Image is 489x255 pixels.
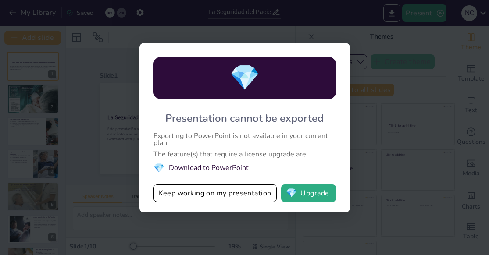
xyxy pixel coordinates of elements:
button: Keep working on my presentation [153,184,277,202]
li: Download to PowerPoint [153,162,336,174]
span: diamond [229,61,260,95]
span: diamond [153,162,164,174]
span: diamond [286,189,297,198]
div: Exporting to PowerPoint is not available in your current plan. [153,132,336,146]
button: diamondUpgrade [281,184,336,202]
div: Presentation cannot be exported [165,111,324,125]
div: The feature(s) that require a license upgrade are: [153,151,336,158]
